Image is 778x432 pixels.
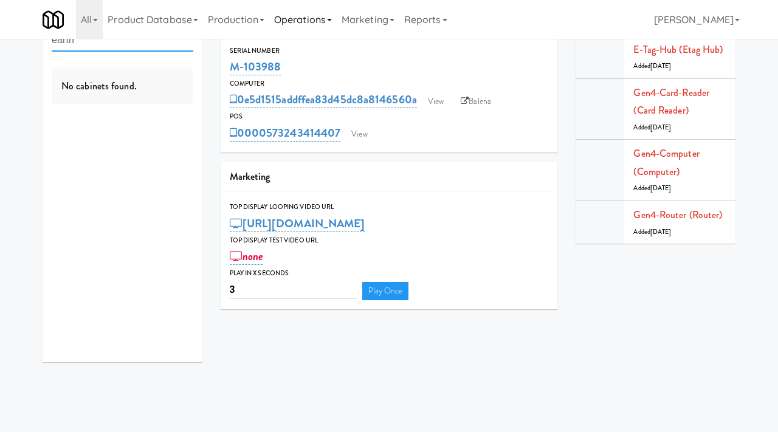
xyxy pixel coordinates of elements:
span: Added [633,227,671,236]
div: Serial Number [230,45,549,57]
a: none [230,248,263,265]
a: E-tag-hub (Etag Hub) [633,43,723,57]
a: Gen4-card-reader (Card Reader) [633,86,709,118]
span: [DATE] [650,227,672,236]
a: 0000573243414407 [230,125,341,142]
a: Gen4-router (Router) [633,208,722,222]
div: Top Display Looping Video Url [230,201,549,213]
div: Play in X seconds [230,267,549,279]
span: No cabinets found. [61,79,137,93]
a: [URL][DOMAIN_NAME] [230,215,365,232]
a: View [422,92,450,111]
span: [DATE] [650,61,672,70]
img: Micromart [43,9,64,30]
span: Added [633,183,671,193]
div: POS [230,111,549,123]
div: Top Display Test Video Url [230,235,549,247]
span: Marketing [230,170,270,183]
span: [DATE] [650,183,672,193]
span: Added [633,61,671,70]
div: Computer [230,78,549,90]
a: Balena [455,92,497,111]
a: View [345,125,373,143]
span: [DATE] [650,123,672,132]
input: Search cabinets [52,29,193,52]
a: M-103988 [230,58,281,75]
a: Gen4-computer (Computer) [633,146,699,179]
a: 0e5d1515addffea83d45dc8a8146560a [230,91,417,108]
a: Play Once [362,282,409,300]
span: Added [633,123,671,132]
